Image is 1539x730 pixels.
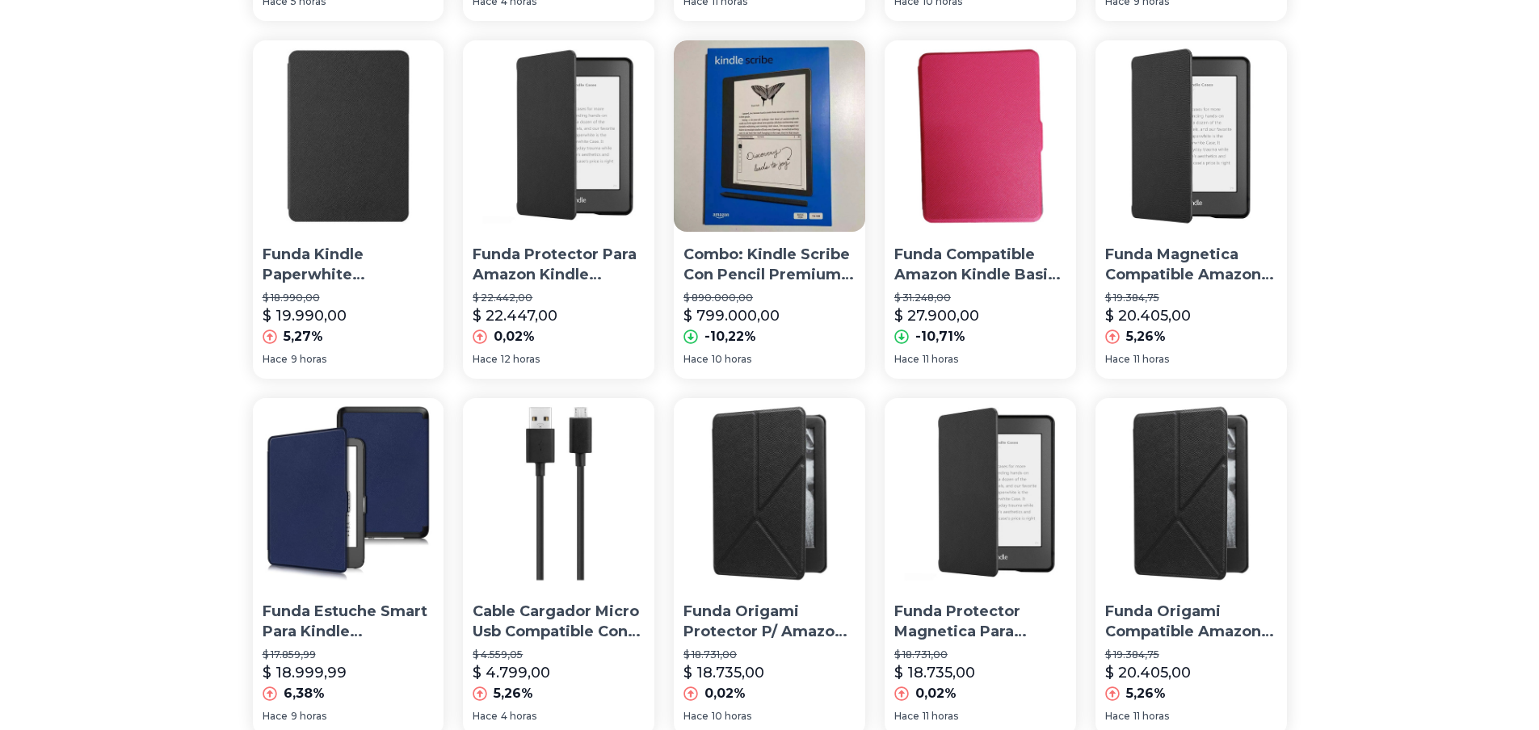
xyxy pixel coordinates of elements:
p: $ 890.000,00 [683,292,856,304]
img: Funda Origami Compatible Amazon Kindle Basic 11 Gen 6 Slim [1095,398,1287,589]
img: Combo: Kindle Scribe Con Pencil Premium 16gb + Smart Case [674,40,865,232]
p: Funda Magnetica Compatible Amazon Kindle Basic 2022 11 Gen [1105,245,1277,285]
span: Hace [894,710,919,723]
img: Funda Compatible Amazon Kindle Basic 2022 11 Gen 6 Slim [885,40,1076,232]
p: 5,26% [1126,327,1166,346]
p: 5,26% [1126,684,1166,703]
img: Funda Protector Magnetica Para Amazon Kindle Basic Gen 11 [885,398,1076,589]
span: Hace [1105,710,1130,723]
a: Funda Protector Para Amazon Kindle Paperwhite 2021 11 GenFunda Protector Para Amazon Kindle Paper... [463,40,654,378]
p: $ 18.990,00 [263,292,435,304]
span: 9 horas [291,710,326,723]
span: 11 horas [923,710,958,723]
p: $ 18.735,00 [894,661,975,684]
p: $ 18.735,00 [683,661,764,684]
p: $ 18.999,99 [263,661,347,684]
p: Cable Cargador Micro Usb Compatible Con Kindle Y Tablet Fire [473,602,645,642]
a: Combo: Kindle Scribe Con Pencil Premium 16gb + Smart CaseCombo: Kindle Scribe Con Pencil Premium ... [674,40,865,378]
p: 0,02% [704,684,746,703]
p: Funda Origami Protector P/ Amazon Kindle Basic 11 Gen 6 Slim [683,602,856,642]
span: Hace [1105,353,1130,366]
p: 6,38% [284,684,325,703]
img: Cable Cargador Micro Usb Compatible Con Kindle Y Tablet Fire [463,398,654,589]
p: $ 19.384,75 [1105,648,1277,661]
p: $ 799.000,00 [683,304,780,327]
p: Funda Kindle Paperwhite Magnetica Protector Gen 11 2021 [263,245,435,285]
p: $ 19.384,75 [1105,292,1277,304]
span: Hace [683,353,709,366]
span: 10 horas [712,710,751,723]
p: 5,27% [284,327,323,346]
p: Funda Protector Magnetica Para Amazon Kindle Basic Gen 11 [894,602,1066,642]
p: $ 31.248,00 [894,292,1066,304]
span: 12 horas [501,353,540,366]
p: Combo: Kindle Scribe Con Pencil Premium 16gb + Smart Case [683,245,856,285]
p: $ 4.799,00 [473,661,550,684]
p: Funda Compatible Amazon Kindle Basic 2022 11 Gen 6 Slim [894,245,1066,285]
a: Funda Compatible Amazon Kindle Basic 2022 11 Gen 6 SlimFunda Compatible Amazon Kindle Basic 2022 ... [885,40,1076,378]
span: 11 horas [1133,353,1169,366]
p: $ 22.442,00 [473,292,645,304]
span: Hace [473,710,498,723]
a: Funda Magnetica Compatible Amazon Kindle Basic 2022 11 GenFunda Magnetica Compatible Amazon Kindl... [1095,40,1287,378]
p: -10,22% [704,327,756,346]
img: Funda Kindle Paperwhite Magnetica Protector Gen 11 2021 [253,40,444,232]
img: Funda Estuche Smart Para Kindle Paperwhite 5th 6th 7th Gen [253,398,444,589]
p: $ 19.990,00 [263,304,347,327]
p: 5,26% [494,684,533,703]
p: 0,02% [494,327,535,346]
p: -10,71% [915,327,965,346]
p: $ 27.900,00 [894,304,979,327]
p: 0,02% [915,684,957,703]
p: Funda Estuche Smart Para Kindle Paperwhite 5th 6th 7th Gen [263,602,435,642]
img: Funda Origami Protector P/ Amazon Kindle Basic 11 Gen 6 Slim [674,398,865,589]
p: $ 18.731,00 [894,648,1066,661]
span: 11 horas [923,353,958,366]
span: Hace [894,353,919,366]
p: $ 22.447,00 [473,304,557,327]
span: Hace [683,710,709,723]
span: Hace [473,353,498,366]
span: Hace [263,710,288,723]
p: Funda Origami Compatible Amazon Kindle Basic 11 Gen 6 Slim [1105,602,1277,642]
span: 10 horas [712,353,751,366]
p: $ 20.405,00 [1105,304,1191,327]
span: 9 horas [291,353,326,366]
p: $ 4.559,05 [473,648,645,661]
span: 4 horas [501,710,536,723]
img: Funda Magnetica Compatible Amazon Kindle Basic 2022 11 Gen [1095,40,1287,232]
span: 11 horas [1133,710,1169,723]
p: $ 17.859,99 [263,648,435,661]
p: $ 18.731,00 [683,648,856,661]
img: Funda Protector Para Amazon Kindle Paperwhite 2021 11 Gen [463,40,654,232]
span: Hace [263,353,288,366]
p: Funda Protector Para Amazon Kindle Paperwhite 2021 11 Gen [473,245,645,285]
p: $ 20.405,00 [1105,661,1191,684]
a: Funda Kindle Paperwhite Magnetica Protector Gen 11 2021Funda Kindle Paperwhite Magnetica Protecto... [253,40,444,378]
